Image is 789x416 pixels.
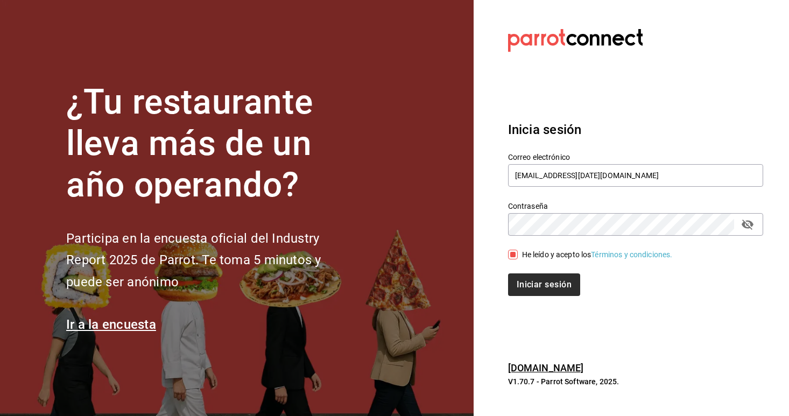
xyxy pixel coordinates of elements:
label: Contraseña [508,202,763,210]
label: Correo electrónico [508,153,763,161]
button: Iniciar sesión [508,273,580,296]
a: Ir a la encuesta [66,317,156,332]
a: Términos y condiciones. [591,250,672,259]
h2: Participa en la encuesta oficial del Industry Report 2025 de Parrot. Te toma 5 minutos y puede se... [66,228,357,293]
p: V1.70.7 - Parrot Software, 2025. [508,376,763,387]
a: [DOMAIN_NAME] [508,362,584,373]
button: passwordField [738,215,757,234]
h3: Inicia sesión [508,120,763,139]
div: He leído y acepto los [522,249,673,260]
h1: ¿Tu restaurante lleva más de un año operando? [66,82,357,206]
input: Ingresa tu correo electrónico [508,164,763,187]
